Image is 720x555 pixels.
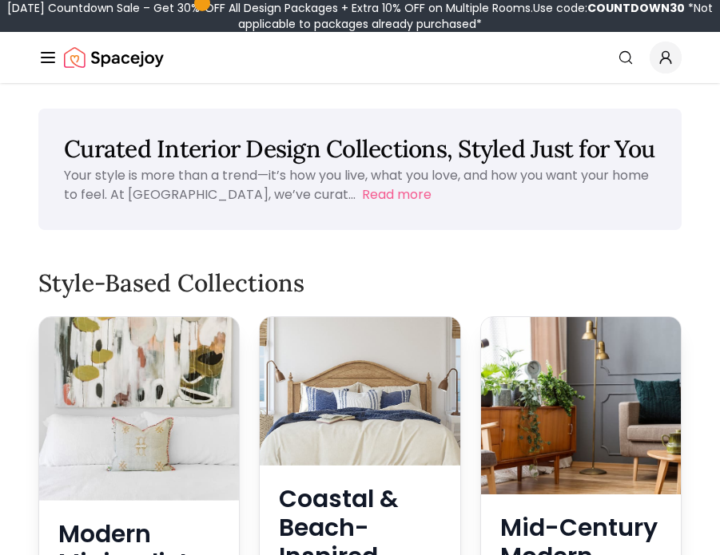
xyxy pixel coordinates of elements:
h1: Curated Interior Design Collections, Styled Just for You [64,134,656,163]
a: Spacejoy [64,42,164,73]
img: Spacejoy Logo [64,42,164,73]
p: Your style is more than a trend—it’s how you live, what you love, and how you want your home to f... [64,166,649,204]
nav: Global [38,32,682,83]
h2: Style-Based Collections [38,268,682,297]
button: Read more [362,185,432,204]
